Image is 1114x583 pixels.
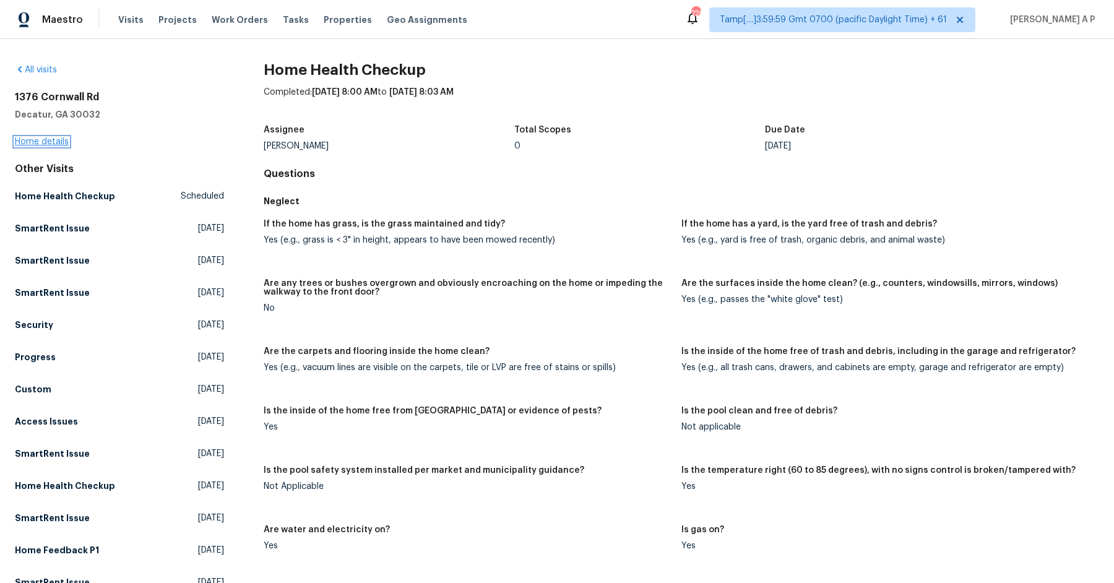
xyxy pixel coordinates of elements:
[15,163,224,175] div: Other Visits
[264,195,1099,207] h5: Neglect
[15,346,224,368] a: Progress[DATE]
[15,378,224,400] a: Custom[DATE]
[15,66,57,74] a: All visits
[42,14,83,26] span: Maestro
[264,279,671,296] h5: Are any trees or bushes overgrown and obviously encroaching on the home or impeding the walkway t...
[15,383,51,395] h5: Custom
[15,410,224,433] a: Access Issues[DATE]
[264,86,1099,118] div: Completed: to
[514,126,571,134] h5: Total Scopes
[312,88,378,97] span: [DATE] 8:00 AM
[681,423,1089,431] div: Not applicable
[15,475,224,497] a: Home Health Checkup[DATE]
[264,168,1099,180] h4: Questions
[198,351,224,363] span: [DATE]
[212,14,268,26] span: Work Orders
[15,447,90,460] h5: SmartRent Issue
[15,415,78,428] h5: Access Issues
[15,512,90,524] h5: SmartRent Issue
[15,222,90,235] h5: SmartRent Issue
[198,480,224,492] span: [DATE]
[15,539,224,561] a: Home Feedback P1[DATE]
[264,407,602,415] h5: Is the inside of the home free from [GEOGRAPHIC_DATA] or evidence of pests?
[681,295,1089,304] div: Yes (e.g., passes the "white glove" test)
[264,482,671,491] div: Not Applicable
[681,347,1076,356] h5: Is the inside of the home free of trash and debris, including in the garage and refrigerator?
[264,542,671,550] div: Yes
[264,142,514,150] div: [PERSON_NAME]
[15,91,224,103] h2: 1376 Cornwall Rd
[15,190,115,202] h5: Home Health Checkup
[514,142,765,150] div: 0
[264,363,671,372] div: Yes (e.g., vacuum lines are visible on the carpets, tile or LVP are free of stains or spills)
[765,126,805,134] h5: Due Date
[681,279,1058,288] h5: Are the surfaces inside the home clean? (e.g., counters, windowsills, mirrors, windows)
[264,220,505,228] h5: If the home has grass, is the grass maintained and tidy?
[198,544,224,556] span: [DATE]
[15,443,224,465] a: SmartRent Issue[DATE]
[264,236,671,244] div: Yes (e.g., grass is < 3" in height, appears to have been mowed recently)
[158,14,197,26] span: Projects
[264,347,490,356] h5: Are the carpets and flooring inside the home clean?
[264,466,584,475] h5: Is the pool safety system installed per market and municipality guidance?
[198,447,224,460] span: [DATE]
[389,88,454,97] span: [DATE] 8:03 AM
[15,282,224,304] a: SmartRent Issue[DATE]
[15,351,56,363] h5: Progress
[264,64,1099,76] h2: Home Health Checkup
[15,108,224,121] h5: Decatur, GA 30032
[681,482,1089,491] div: Yes
[15,507,224,529] a: SmartRent Issue[DATE]
[181,190,224,202] span: Scheduled
[264,423,671,431] div: Yes
[264,304,671,313] div: No
[681,220,937,228] h5: If the home has a yard, is the yard free of trash and debris?
[324,14,372,26] span: Properties
[387,14,467,26] span: Geo Assignments
[15,544,99,556] h5: Home Feedback P1
[264,525,390,534] h5: Are water and electricity on?
[15,319,53,331] h5: Security
[15,137,69,146] a: Home details
[198,287,224,299] span: [DATE]
[15,480,115,492] h5: Home Health Checkup
[681,407,837,415] h5: Is the pool clean and free of debris?
[681,542,1089,550] div: Yes
[681,363,1089,372] div: Yes (e.g., all trash cans, drawers, and cabinets are empty, garage and refrigerator are empty)
[15,287,90,299] h5: SmartRent Issue
[198,512,224,524] span: [DATE]
[15,254,90,267] h5: SmartRent Issue
[15,185,224,207] a: Home Health CheckupScheduled
[681,525,724,534] h5: Is gas on?
[15,217,224,240] a: SmartRent Issue[DATE]
[720,14,947,26] span: Tamp[…]3:59:59 Gmt 0700 (pacific Daylight Time) + 61
[198,415,224,428] span: [DATE]
[198,383,224,395] span: [DATE]
[15,249,224,272] a: SmartRent Issue[DATE]
[198,222,224,235] span: [DATE]
[118,14,144,26] span: Visits
[198,319,224,331] span: [DATE]
[283,15,309,24] span: Tasks
[681,466,1076,475] h5: Is the temperature right (60 to 85 degrees), with no signs control is broken/tampered with?
[15,314,224,336] a: Security[DATE]
[691,7,700,20] div: 725
[1005,14,1095,26] span: [PERSON_NAME] A P
[198,254,224,267] span: [DATE]
[765,142,1016,150] div: [DATE]
[264,126,304,134] h5: Assignee
[681,236,1089,244] div: Yes (e.g., yard is free of trash, organic debris, and animal waste)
